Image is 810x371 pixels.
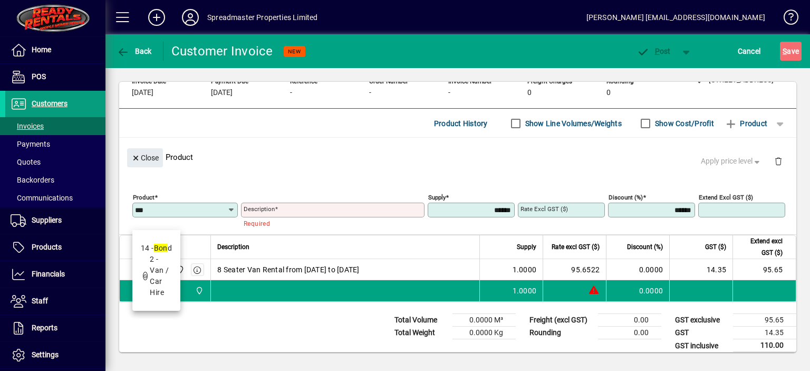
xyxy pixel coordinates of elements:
[606,280,669,301] td: 0.0000
[114,42,155,61] button: Back
[11,176,54,184] span: Backorders
[739,235,783,259] span: Extend excl GST ($)
[192,285,205,297] span: 965 State Highway 2
[670,327,733,339] td: GST
[369,89,371,97] span: -
[5,37,105,63] a: Home
[735,42,764,61] button: Cancel
[701,156,762,167] span: Apply price level
[513,264,537,275] span: 1.0000
[173,8,207,27] button: Profile
[5,315,105,341] a: Reports
[448,89,450,97] span: -
[606,259,669,280] td: 0.0000
[697,152,766,171] button: Apply price level
[124,153,166,162] app-page-header-button: Close
[699,194,753,201] mat-label: Extend excl GST ($)
[105,42,163,61] app-page-header-button: Back
[527,89,532,97] span: 0
[32,99,67,108] span: Customers
[732,259,796,280] td: 95.65
[389,327,452,339] td: Total Weight
[705,241,726,253] span: GST ($)
[244,205,275,213] mat-label: Description
[32,243,62,251] span: Products
[452,314,516,327] td: 0.0000 M³
[452,327,516,339] td: 0.0000 Kg
[5,342,105,368] a: Settings
[244,217,416,229] mat-error: Required
[428,194,446,201] mat-label: Supply
[609,194,643,201] mat-label: Discount (%)
[549,264,600,275] div: 95.6522
[524,327,598,339] td: Rounding
[133,194,155,201] mat-label: Product
[523,118,622,129] label: Show Line Volumes/Weights
[5,189,105,207] a: Communications
[5,117,105,135] a: Invoices
[627,241,663,253] span: Discount (%)
[288,48,301,55] span: NEW
[131,149,159,167] span: Close
[524,314,598,327] td: Freight (excl GST)
[217,241,249,253] span: Description
[766,148,791,174] button: Delete
[434,115,488,132] span: Product History
[766,156,791,166] app-page-header-button: Delete
[733,339,796,353] td: 110.00
[132,234,181,307] mat-option: 14 - Bond
[207,9,317,26] div: Spreadmaster Properties Limited
[653,118,714,129] label: Show Cost/Profit
[141,243,172,254] div: 14 - d
[606,89,611,97] span: 0
[32,45,51,54] span: Home
[776,2,797,36] a: Knowledge Base
[783,47,787,55] span: S
[127,148,163,167] button: Close
[517,241,536,253] span: Supply
[669,259,732,280] td: 14.35
[5,261,105,288] a: Financials
[637,47,671,55] span: ost
[32,72,46,81] span: POS
[11,140,50,148] span: Payments
[5,288,105,315] a: Staff
[150,255,169,297] span: 2 - Van / Car Hire
[5,135,105,153] a: Payments
[783,43,799,60] span: ave
[513,286,537,296] span: 1.0000
[670,339,733,353] td: GST inclusive
[32,216,62,224] span: Suppliers
[631,42,676,61] button: Post
[32,297,48,305] span: Staff
[140,8,173,27] button: Add
[117,47,152,55] span: Back
[171,43,273,60] div: Customer Invoice
[733,327,796,339] td: 14.35
[5,171,105,189] a: Backorders
[217,264,359,275] span: 8 Seater Van Rental from [DATE] to [DATE]
[11,158,41,166] span: Quotes
[132,89,153,97] span: [DATE]
[389,314,452,327] td: Total Volume
[5,207,105,234] a: Suppliers
[655,47,660,55] span: P
[154,244,168,252] em: Bon
[290,89,292,97] span: -
[5,64,105,90] a: POS
[552,241,600,253] span: Rate excl GST ($)
[5,234,105,261] a: Products
[32,270,65,278] span: Financials
[586,9,765,26] div: [PERSON_NAME] [EMAIL_ADDRESS][DOMAIN_NAME]
[733,314,796,327] td: 95.65
[598,314,661,327] td: 0.00
[430,114,492,133] button: Product History
[5,153,105,171] a: Quotes
[11,122,44,130] span: Invoices
[738,43,761,60] span: Cancel
[32,350,59,359] span: Settings
[119,138,796,176] div: Product
[520,205,568,213] mat-label: Rate excl GST ($)
[211,89,233,97] span: [DATE]
[598,327,661,339] td: 0.00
